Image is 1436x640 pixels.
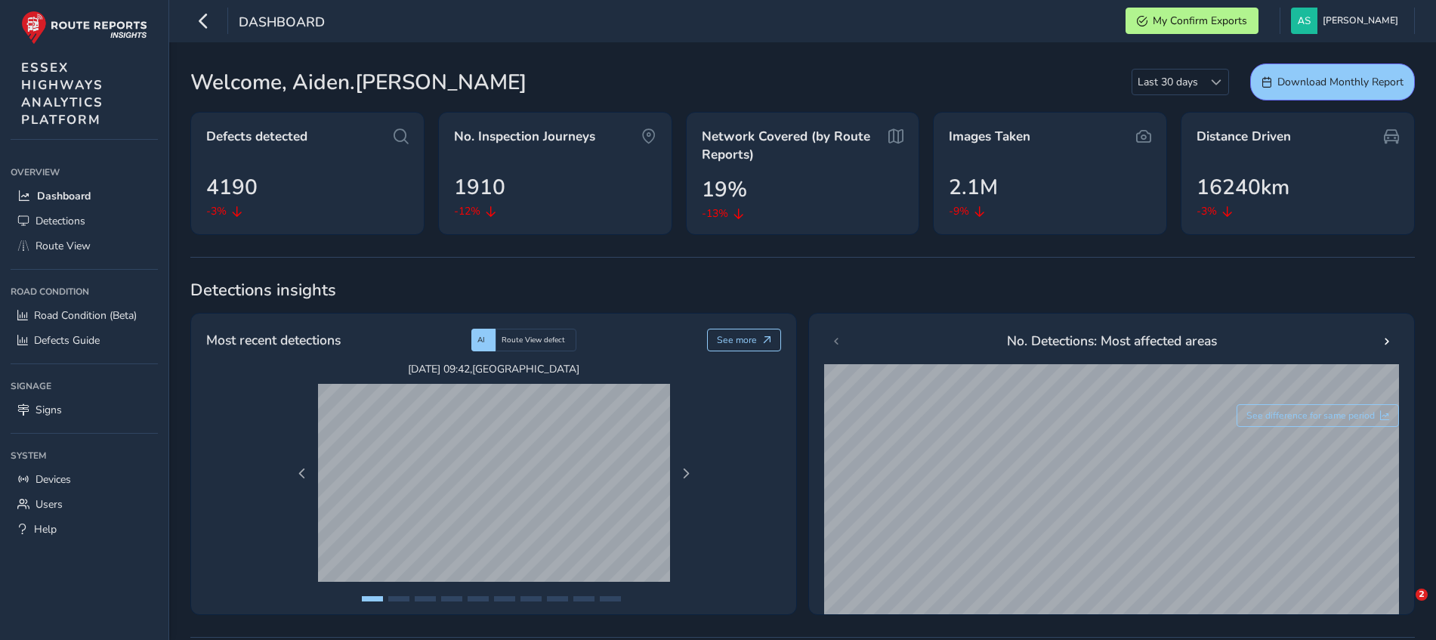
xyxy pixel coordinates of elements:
span: No. Detections: Most affected areas [1007,331,1217,351]
button: Page 5 [468,596,489,601]
a: Road Condition (Beta) [11,303,158,328]
div: System [11,444,158,467]
span: [PERSON_NAME] [1323,8,1398,34]
span: Detections insights [190,279,1415,301]
span: Images Taken [949,128,1030,146]
span: Defects Guide [34,333,100,348]
span: Defects detected [206,128,307,146]
span: See more [717,334,757,346]
span: 1910 [454,172,505,203]
a: Devices [11,467,158,492]
img: diamond-layout [1291,8,1317,34]
a: Dashboard [11,184,158,209]
span: [DATE] 09:42 , [GEOGRAPHIC_DATA] [318,362,670,376]
span: No. Inspection Journeys [454,128,595,146]
div: Overview [11,161,158,184]
button: Page 3 [415,596,436,601]
button: See more [707,329,782,351]
span: Road Condition (Beta) [34,308,137,323]
span: 4190 [206,172,258,203]
span: Signs [36,403,62,417]
span: Last 30 days [1132,70,1203,94]
button: Page 4 [441,596,462,601]
span: Devices [36,472,71,487]
button: See difference for same period [1237,404,1400,427]
a: Signs [11,397,158,422]
div: AI [471,329,496,351]
span: Dashboard [37,189,91,203]
span: -3% [1197,203,1217,219]
a: Users [11,492,158,517]
span: Most recent detections [206,330,341,350]
button: Page 10 [600,596,621,601]
a: Route View [11,233,158,258]
span: 2.1M [949,172,998,203]
span: Network Covered (by Route Reports) [702,128,884,163]
img: rr logo [21,11,147,45]
span: AI [477,335,485,345]
span: Help [34,522,57,536]
button: [PERSON_NAME] [1291,8,1404,34]
span: -9% [949,203,969,219]
button: Previous Page [292,463,313,484]
button: Page 1 [362,596,383,601]
span: Dashboard [239,13,325,34]
button: Page 6 [494,596,515,601]
span: 19% [702,174,747,206]
span: 16240km [1197,172,1289,203]
button: Page 2 [388,596,409,601]
iframe: Intercom live chat [1385,589,1421,625]
span: Distance Driven [1197,128,1291,146]
span: Route View [36,239,91,253]
div: Road Condition [11,280,158,303]
button: Page 7 [520,596,542,601]
button: Page 8 [547,596,568,601]
span: See difference for same period [1246,410,1375,422]
span: Users [36,497,63,512]
span: 2 [1416,589,1428,601]
span: My Confirm Exports [1153,14,1247,28]
span: -13% [702,206,728,221]
span: Download Monthly Report [1277,75,1404,89]
button: Download Monthly Report [1250,63,1415,100]
span: Detections [36,214,85,228]
button: Next Page [675,463,696,484]
button: Page 9 [573,596,594,601]
a: Help [11,517,158,542]
a: Detections [11,209,158,233]
span: Route View defect [502,335,565,345]
a: Defects Guide [11,328,158,353]
span: -12% [454,203,480,219]
span: -3% [206,203,227,219]
span: Welcome, Aiden.[PERSON_NAME] [190,66,527,98]
button: My Confirm Exports [1126,8,1258,34]
div: Signage [11,375,158,397]
span: ESSEX HIGHWAYS ANALYTICS PLATFORM [21,59,103,128]
div: Route View defect [496,329,576,351]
